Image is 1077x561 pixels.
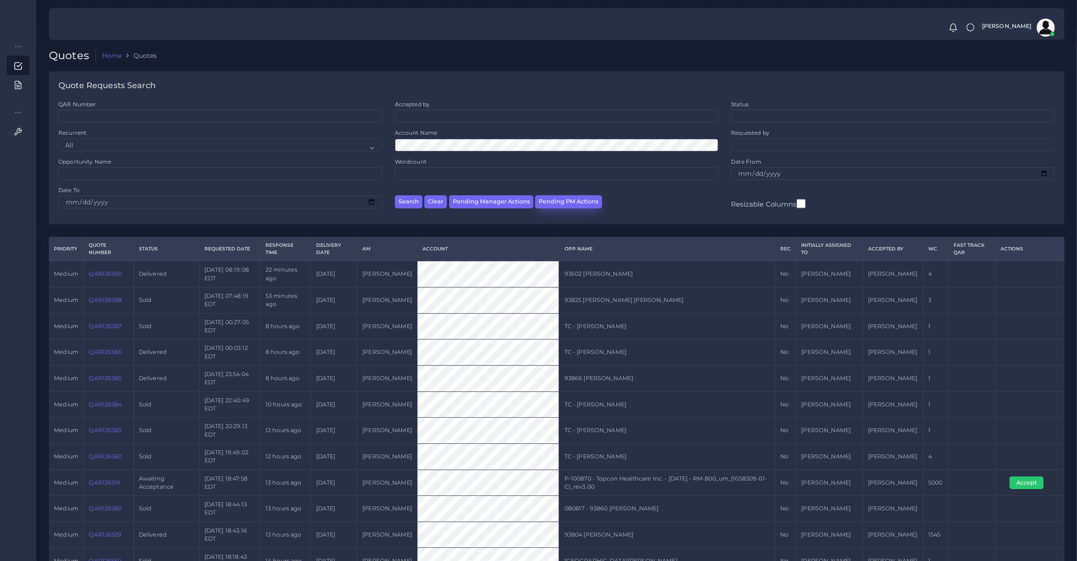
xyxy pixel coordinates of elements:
[357,313,417,339] td: [PERSON_NAME]
[395,195,422,208] button: Search
[54,505,78,512] span: medium
[357,418,417,444] td: [PERSON_NAME]
[923,522,948,548] td: 1545
[260,339,311,366] td: 8 hours ago
[796,391,863,418] td: [PERSON_NAME]
[559,418,775,444] td: TC - [PERSON_NAME]
[133,261,199,287] td: Delivered
[863,261,923,287] td: [PERSON_NAME]
[199,470,260,496] td: [DATE] 18:47:58 EDT
[260,237,311,261] th: Response Time
[775,237,796,261] th: REC
[923,261,948,287] td: 4
[775,443,796,470] td: No
[89,297,122,303] a: QAR126588
[948,237,996,261] th: Fast Track QAR
[133,365,199,391] td: Delivered
[357,522,417,548] td: [PERSON_NAME]
[418,237,559,261] th: Account
[796,261,863,287] td: [PERSON_NAME]
[199,418,260,444] td: [DATE] 20:29:13 EDT
[559,443,775,470] td: TC - [PERSON_NAME]
[49,237,84,261] th: Priority
[923,287,948,313] td: 3
[923,237,948,261] th: WC
[133,391,199,418] td: Sold
[58,129,86,137] label: Recurrent
[796,339,863,366] td: [PERSON_NAME]
[122,51,157,60] li: Quotes
[102,51,122,60] a: Home
[89,479,120,486] a: QAR126519
[89,531,121,538] a: QAR126529
[133,470,199,496] td: Awaiting Acceptance
[796,287,863,313] td: [PERSON_NAME]
[260,313,311,339] td: 8 hours ago
[357,470,417,496] td: [PERSON_NAME]
[89,349,122,355] a: QAR126586
[89,427,121,434] a: QAR126583
[863,443,923,470] td: [PERSON_NAME]
[199,365,260,391] td: [DATE] 23:54:04 EDT
[395,129,437,137] label: Account Name
[199,237,260,261] th: Requested Date
[54,375,78,382] span: medium
[260,287,311,313] td: 53 minutes ago
[89,375,121,382] a: QAR126585
[775,287,796,313] td: No
[395,100,430,108] label: Accepted by
[796,237,863,261] th: Initially Assigned to
[775,261,796,287] td: No
[775,339,796,366] td: No
[449,195,533,208] button: Pending Manager Actions
[311,443,357,470] td: [DATE]
[863,391,923,418] td: [PERSON_NAME]
[982,24,1032,29] span: [PERSON_NAME]
[796,522,863,548] td: [PERSON_NAME]
[863,365,923,391] td: [PERSON_NAME]
[199,496,260,522] td: [DATE] 18:44:13 EDT
[775,470,796,496] td: No
[357,496,417,522] td: [PERSON_NAME]
[58,100,96,108] label: QAR Number
[133,339,199,366] td: Delivered
[199,313,260,339] td: [DATE] 00:27:05 EDT
[775,496,796,522] td: No
[58,158,111,165] label: Opportunity Name
[559,522,775,548] td: 93804 [PERSON_NAME]
[797,198,806,209] input: Resizable Columns
[260,391,311,418] td: 10 hours ago
[796,313,863,339] td: [PERSON_NAME]
[996,237,1064,261] th: Actions
[559,261,775,287] td: 93602 [PERSON_NAME]
[311,313,357,339] td: [DATE]
[775,418,796,444] td: No
[357,365,417,391] td: [PERSON_NAME]
[54,323,78,330] span: medium
[775,522,796,548] td: No
[311,522,357,548] td: [DATE]
[199,522,260,548] td: [DATE] 18:43:16 EDT
[133,418,199,444] td: Sold
[58,81,156,91] h4: Quote Requests Search
[260,443,311,470] td: 12 hours ago
[796,496,863,522] td: [PERSON_NAME]
[731,129,769,137] label: Requested by
[311,237,357,261] th: Delivery Date
[133,313,199,339] td: Sold
[133,237,199,261] th: Status
[559,313,775,339] td: TC - [PERSON_NAME]
[357,261,417,287] td: [PERSON_NAME]
[260,496,311,522] td: 13 hours ago
[923,313,948,339] td: 1
[731,158,761,165] label: Date From
[1010,476,1044,489] button: Accept
[863,237,923,261] th: Accepted by
[260,261,311,287] td: 22 minutes ago
[731,198,805,209] label: Resizable Columns
[199,443,260,470] td: [DATE] 19:49:02 EDT
[535,195,602,208] button: Pending PM Actions
[559,496,775,522] td: 080817 - 93860 [PERSON_NAME]
[923,365,948,391] td: 1
[54,349,78,355] span: medium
